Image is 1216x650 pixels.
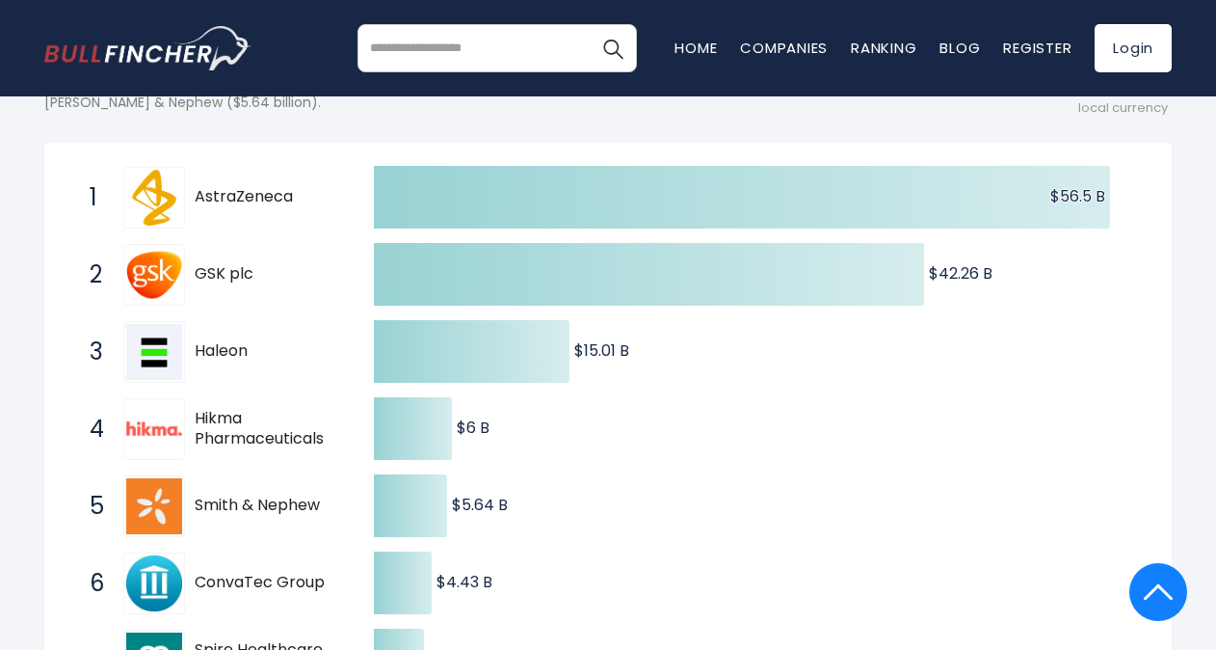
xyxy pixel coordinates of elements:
span: Haleon [195,341,340,362]
span: 1 [80,181,99,214]
a: Login [1095,24,1172,72]
span: 4 [80,413,99,446]
a: Register [1003,38,1071,58]
span: 5 [80,490,99,523]
text: $42.26 B [929,262,992,284]
button: Search [589,24,637,72]
span: 6 [80,567,99,600]
text: $5.64 B [452,494,508,516]
span: 2 [80,258,99,291]
span: Hikma Pharmaceuticals [195,409,340,449]
a: Go to homepage [44,26,251,70]
span: Smith & Nephew [195,496,340,516]
a: Home [674,38,717,58]
text: $15.01 B [574,339,629,362]
a: Companies [740,38,828,58]
a: Ranking [851,38,916,58]
span: ConvaTec Group [195,573,340,593]
text: $4.43 B [436,571,492,593]
img: Haleon [126,324,182,380]
span: GSK plc [195,264,340,284]
span: Convert USD to local currency [1078,84,1172,117]
span: 3 [80,336,99,368]
img: AstraZeneca [126,170,182,226]
img: ConvaTec Group [126,555,182,611]
a: Blog [939,38,980,58]
img: GSK plc [126,247,182,303]
span: AstraZeneca [195,187,340,207]
img: Hikma Pharmaceuticals [126,421,182,436]
text: $56.5 B [1050,185,1105,207]
text: $6 B [457,417,489,439]
p: The following shows the ranking of the largest British companies by revenue(TTM). The top-ranking... [44,59,998,112]
img: bullfincher logo [44,26,251,70]
img: Smith & Nephew [126,478,182,534]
